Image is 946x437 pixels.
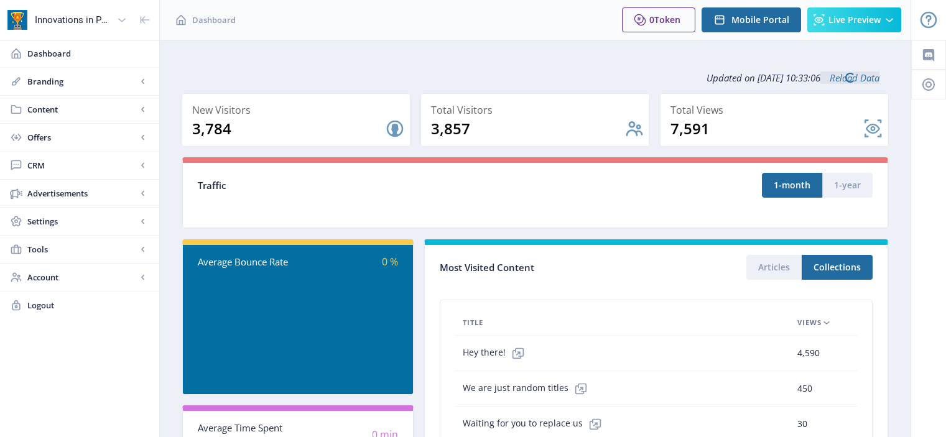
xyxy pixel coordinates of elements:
[797,416,807,431] span: 30
[192,14,236,26] span: Dashboard
[7,10,27,30] img: app-icon.png
[762,173,822,198] button: 1-month
[27,215,137,228] span: Settings
[463,341,531,366] span: Hey there!
[182,62,889,93] div: Updated on [DATE] 10:33:06
[670,119,863,139] div: 7,591
[431,119,624,139] div: 3,857
[198,178,536,193] div: Traffic
[27,103,137,116] span: Content
[198,255,298,269] div: Average Bounce Rate
[35,6,112,34] div: Innovations in Pharmaceutical Technology (IPT)
[797,381,812,396] span: 450
[746,255,802,280] button: Articles
[463,376,593,401] span: We are just random titles
[622,7,695,32] button: 0Token
[27,243,137,255] span: Tools
[828,15,881,25] span: Live Preview
[192,119,385,139] div: 3,784
[820,71,879,84] a: Reload Data
[440,258,656,277] div: Most Visited Content
[822,173,873,198] button: 1-year
[731,15,789,25] span: Mobile Portal
[463,315,483,330] span: Title
[797,315,822,330] span: Views
[802,255,873,280] button: Collections
[27,75,137,88] span: Branding
[27,131,137,144] span: Offers
[702,7,801,32] button: Mobile Portal
[27,299,149,311] span: Logout
[431,101,644,119] div: Total Visitors
[27,187,137,200] span: Advertisements
[192,101,405,119] div: New Visitors
[654,14,680,25] span: Token
[797,346,820,361] span: 4,590
[27,271,137,283] span: Account
[27,47,149,60] span: Dashboard
[382,255,398,269] span: 0 %
[27,159,137,172] span: CRM
[463,412,608,436] span: Waiting for you to replace us
[807,7,901,32] button: Live Preview
[670,101,883,119] div: Total Views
